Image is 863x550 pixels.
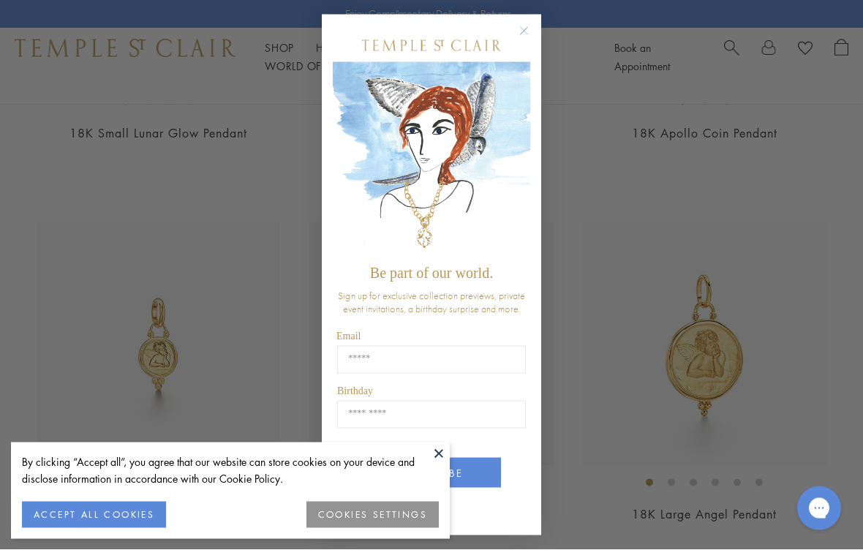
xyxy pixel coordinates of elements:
[522,29,540,48] button: Close dialog
[337,346,526,374] input: Email
[362,40,501,51] img: Temple St. Clair
[337,385,373,396] span: Birthday
[338,289,525,315] span: Sign up for exclusive collection previews, private event invitations, a birthday surprise and more.
[333,62,530,257] img: c4a9eb12-d91a-4d4a-8ee0-386386f4f338.jpeg
[370,265,493,281] span: Be part of our world.
[306,502,439,528] button: COOKIES SETTINGS
[336,331,361,342] span: Email
[22,502,166,528] button: ACCEPT ALL COOKIES
[22,453,439,487] div: By clicking “Accept all”, you agree that our website can store cookies on your device and disclos...
[790,481,848,535] iframe: Gorgias live chat messenger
